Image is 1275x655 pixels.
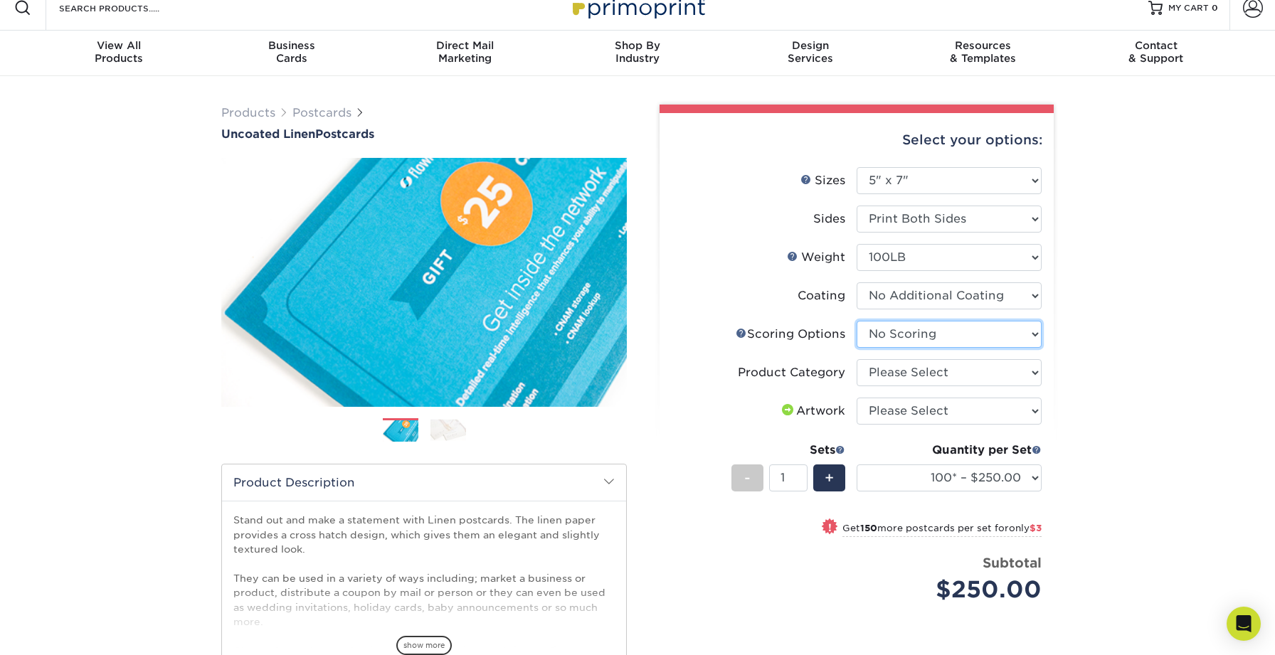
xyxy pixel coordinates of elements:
[842,523,1042,537] small: Get more postcards per set for
[206,39,379,65] div: Cards
[983,555,1042,570] strong: Subtotal
[798,287,845,304] div: Coating
[221,106,275,119] a: Products
[738,364,845,381] div: Product Category
[736,326,845,343] div: Scoring Options
[33,39,206,52] span: View All
[379,39,551,65] div: Marketing
[1069,39,1242,65] div: & Support
[206,31,379,76] a: BusinessCards
[896,39,1069,52] span: Resources
[551,39,724,65] div: Industry
[1212,3,1218,13] span: 0
[724,31,896,76] a: DesignServices
[828,520,832,535] span: !
[206,39,379,52] span: Business
[813,211,845,228] div: Sides
[383,419,418,444] img: Postcards 01
[857,442,1042,459] div: Quantity per Set
[779,403,845,420] div: Artwork
[1069,39,1242,52] span: Contact
[33,31,206,76] a: View AllProducts
[867,573,1042,607] div: $250.00
[551,39,724,52] span: Shop By
[825,467,834,489] span: +
[292,106,351,119] a: Postcards
[396,636,452,655] span: show more
[221,127,627,141] a: Uncoated LinenPostcards
[896,31,1069,76] a: Resources& Templates
[731,442,845,459] div: Sets
[1030,523,1042,533] span: $3
[379,39,551,52] span: Direct Mail
[221,127,627,141] h1: Postcards
[724,39,896,65] div: Services
[222,464,626,501] h2: Product Description
[1227,607,1261,641] div: Open Intercom Messenger
[551,31,724,76] a: Shop ByIndustry
[430,419,466,441] img: Postcards 02
[1069,31,1242,76] a: Contact& Support
[800,172,845,189] div: Sizes
[744,467,751,489] span: -
[860,523,877,533] strong: 150
[33,39,206,65] div: Products
[896,39,1069,65] div: & Templates
[1009,523,1042,533] span: only
[221,142,627,422] img: Uncoated Linen 01
[787,249,845,266] div: Weight
[221,127,315,141] span: Uncoated Linen
[379,31,551,76] a: Direct MailMarketing
[724,39,896,52] span: Design
[1168,2,1209,14] span: MY CART
[671,113,1042,167] div: Select your options:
